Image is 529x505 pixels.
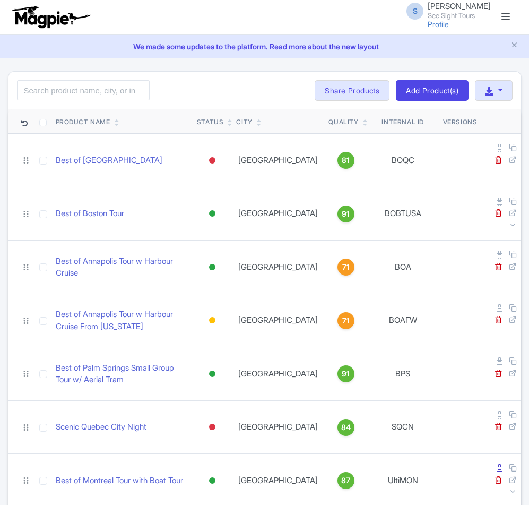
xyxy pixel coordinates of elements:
[207,260,218,275] div: Active
[400,2,491,19] a: S [PERSON_NAME] See Sight Tours
[207,366,218,382] div: Active
[367,294,439,347] td: BOAFW
[232,400,324,454] td: [GEOGRAPHIC_DATA]
[6,41,523,52] a: We made some updates to the platform. Read more about the new layout
[56,255,188,279] a: Best of Annapolis Tour w Harbour Cruise
[367,400,439,454] td: SQCN
[428,1,491,11] span: [PERSON_NAME]
[406,3,423,20] span: S
[428,20,449,29] a: Profile
[315,80,389,101] a: Share Products
[328,259,362,276] a: 71
[367,241,439,294] td: BOA
[232,187,324,241] td: [GEOGRAPHIC_DATA]
[510,40,518,52] button: Close announcement
[232,134,324,187] td: [GEOGRAPHIC_DATA]
[342,315,350,327] span: 71
[328,312,362,329] a: 71
[207,206,218,221] div: Active
[56,421,146,433] a: Scenic Quebec City Night
[17,80,150,100] input: Search product name, city, or interal id
[328,419,362,436] a: 84
[232,294,324,347] td: [GEOGRAPHIC_DATA]
[328,206,362,222] a: 91
[56,155,162,167] a: Best of [GEOGRAPHIC_DATA]
[207,473,218,489] div: Active
[342,155,350,166] span: 81
[367,187,439,241] td: BOBTUSA
[328,152,362,169] a: 81
[396,80,469,101] a: Add Product(s)
[232,241,324,294] td: [GEOGRAPHIC_DATA]
[56,309,188,332] a: Best of Annapolis Tour w Harbour Cruise From [US_STATE]
[232,347,324,401] td: [GEOGRAPHIC_DATA]
[342,368,350,380] span: 91
[56,208,124,220] a: Best of Boston Tour
[342,208,350,220] span: 91
[328,117,358,127] div: Quality
[328,365,362,382] a: 91
[207,313,218,328] div: Building
[328,472,362,489] a: 87
[207,420,218,435] div: Inactive
[341,475,350,486] span: 87
[367,134,439,187] td: BOQC
[439,109,482,134] th: Versions
[56,117,110,127] div: Product Name
[367,347,439,401] td: BPS
[56,362,188,386] a: Best of Palm Springs Small Group Tour w/ Aerial Tram
[197,117,224,127] div: Status
[56,475,183,487] a: Best of Montreal Tour with Boat Tour
[236,117,252,127] div: City
[10,5,92,29] img: logo-ab69f6fb50320c5b225c76a69d11143b.png
[207,153,218,168] div: Inactive
[428,12,491,19] small: See Sight Tours
[342,261,350,273] span: 71
[341,422,351,433] span: 84
[367,109,439,134] th: Internal ID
